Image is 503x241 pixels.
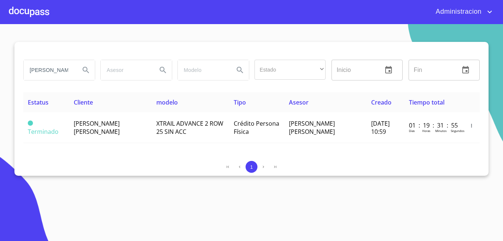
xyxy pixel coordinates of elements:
[74,119,120,136] span: [PERSON_NAME] [PERSON_NAME]
[254,60,326,80] div: ​
[74,98,93,106] span: Cliente
[101,60,151,80] input: search
[156,119,223,136] span: XTRAIL ADVANCE 2 ROW 25 SIN ACC
[430,6,485,18] span: Administracion
[28,128,59,136] span: Terminado
[371,119,390,136] span: [DATE] 10:59
[28,98,49,106] span: Estatus
[409,121,459,129] p: 01 : 19 : 31 : 55
[231,61,249,79] button: Search
[154,61,172,79] button: Search
[371,98,392,106] span: Creado
[289,119,335,136] span: [PERSON_NAME] [PERSON_NAME]
[234,98,246,106] span: Tipo
[178,60,228,80] input: search
[24,60,74,80] input: search
[430,6,494,18] button: account of current user
[289,98,309,106] span: Asesor
[422,129,430,133] p: Horas
[234,119,279,136] span: Crédito Persona Física
[28,121,33,126] span: Terminado
[409,98,444,106] span: Tiempo total
[246,161,257,173] button: 1
[250,164,253,170] span: 1
[409,129,415,133] p: Dias
[156,98,178,106] span: modelo
[451,129,464,133] p: Segundos
[77,61,95,79] button: Search
[435,129,447,133] p: Minutos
